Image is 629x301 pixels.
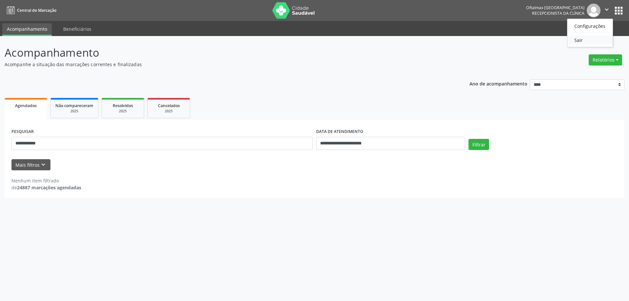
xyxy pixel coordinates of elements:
[106,109,139,114] div: 2025
[55,103,93,108] span: Não compareceram
[567,19,613,47] ul: 
[11,177,81,184] div: Nenhum item filtrado
[17,184,81,191] strong: 24887 marcações agendadas
[469,79,527,87] p: Ano de acompanhamento
[600,4,613,17] button: 
[40,161,47,168] i: keyboard_arrow_down
[55,109,93,114] div: 2025
[158,103,180,108] span: Cancelados
[468,139,489,150] button: Filtrar
[567,35,613,45] a: Sair
[316,127,363,137] label: DATA DE ATENDIMENTO
[589,54,622,66] button: Relatórios
[532,10,584,16] span: Recepcionista da clínica
[603,6,610,13] i: 
[2,23,52,36] a: Acompanhamento
[59,23,96,35] a: Beneficiários
[5,45,438,61] p: Acompanhamento
[11,159,50,171] button: Mais filtroskeyboard_arrow_down
[567,21,613,30] a: Configurações
[113,103,133,108] span: Resolvidos
[15,103,37,108] span: Agendados
[5,5,56,16] a: Central de Marcação
[17,8,56,13] span: Central de Marcação
[11,127,34,137] label: PESQUISAR
[11,184,81,191] div: de
[152,109,185,114] div: 2025
[526,5,584,10] div: Oftalmax [GEOGRAPHIC_DATA]
[5,61,438,68] p: Acompanhe a situação das marcações correntes e finalizadas
[587,4,600,17] img: img
[613,5,624,16] button: apps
